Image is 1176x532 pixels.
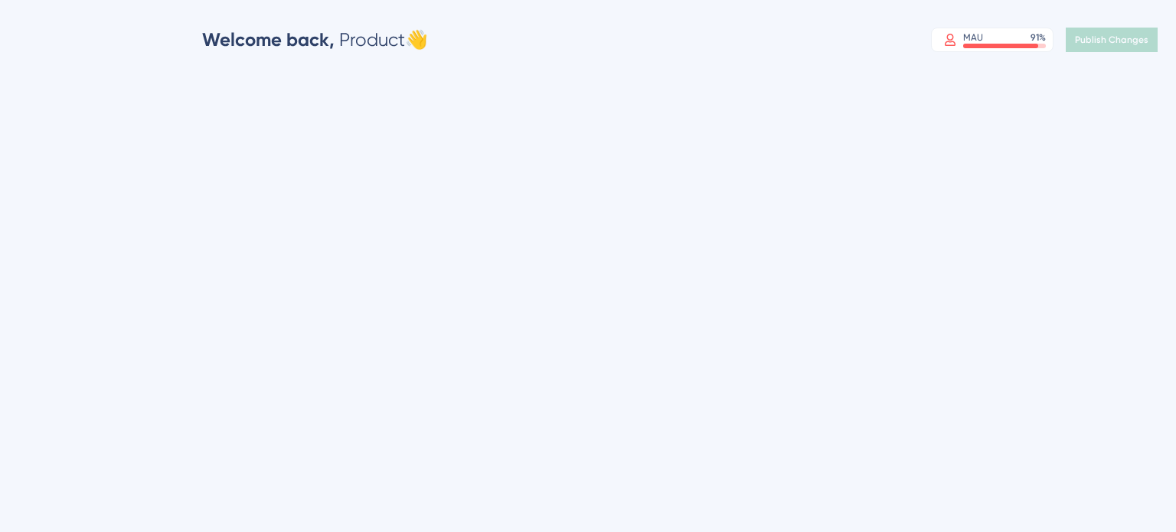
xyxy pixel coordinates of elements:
[963,31,983,44] div: MAU
[1066,28,1158,52] button: Publish Changes
[202,28,428,52] div: Product 👋
[1075,34,1148,46] span: Publish Changes
[1031,31,1046,44] div: 91 %
[202,28,335,51] span: Welcome back,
